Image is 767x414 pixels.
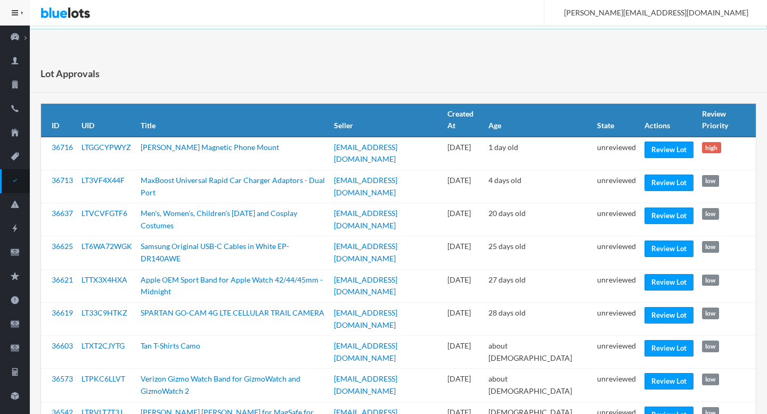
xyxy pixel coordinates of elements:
[702,341,719,352] span: low
[443,369,484,402] td: [DATE]
[443,236,484,269] td: [DATE]
[702,175,719,187] span: low
[41,104,77,137] th: ID
[81,341,125,350] a: LTXT2CJYTG
[593,236,640,269] td: unreviewed
[484,236,592,269] td: 25 days old
[593,369,640,402] td: unreviewed
[141,341,200,350] a: Tan T-Shirts Camo
[640,104,698,137] th: Actions
[484,137,592,170] td: 1 day old
[52,275,73,284] a: 36621
[644,175,693,191] a: Review Lot
[644,142,693,158] a: Review Lot
[141,143,279,152] a: [PERSON_NAME] Magnetic Phone Mount
[141,209,297,230] a: Men's, Women's, Children's [DATE] and Cosplay Costumes
[702,142,721,154] span: high
[141,308,324,317] a: SPARTAN GO-CAM 4G LTE CELLULAR TRAIL CAMERA
[484,369,592,402] td: about [DEMOGRAPHIC_DATA]
[330,104,443,137] th: Seller
[141,374,300,395] a: Verizon Gizmo Watch Band for GizmoWatch and GizmoWatch 2
[334,242,397,263] a: [EMAIL_ADDRESS][DOMAIN_NAME]
[644,274,693,291] a: Review Lot
[702,374,719,385] span: low
[593,302,640,335] td: unreviewed
[593,269,640,302] td: unreviewed
[484,336,592,369] td: about [DEMOGRAPHIC_DATA]
[484,170,592,203] td: 4 days old
[52,341,73,350] a: 36603
[334,143,397,164] a: [EMAIL_ADDRESS][DOMAIN_NAME]
[484,269,592,302] td: 27 days old
[484,302,592,335] td: 28 days old
[81,209,127,218] a: LTVCVFGTF6
[52,176,73,185] a: 36713
[702,241,719,253] span: low
[40,65,100,81] h1: Lot Approvals
[52,209,73,218] a: 36637
[698,104,756,137] th: Review Priority
[593,336,640,369] td: unreviewed
[443,170,484,203] td: [DATE]
[334,275,397,296] a: [EMAIL_ADDRESS][DOMAIN_NAME]
[81,308,127,317] a: LT33C9HTKZ
[644,373,693,390] a: Review Lot
[136,104,330,137] th: Title
[141,275,323,296] a: Apple OEM Sport Band for Apple Watch 42/44/45mm - Midnight
[443,302,484,335] td: [DATE]
[702,308,719,319] span: low
[644,307,693,324] a: Review Lot
[334,176,397,197] a: [EMAIL_ADDRESS][DOMAIN_NAME]
[443,203,484,236] td: [DATE]
[77,104,136,137] th: UID
[443,137,484,170] td: [DATE]
[52,242,73,251] a: 36625
[552,8,748,17] span: [PERSON_NAME][EMAIL_ADDRESS][DOMAIN_NAME]
[593,203,640,236] td: unreviewed
[702,208,719,220] span: low
[593,170,640,203] td: unreviewed
[484,203,592,236] td: 20 days old
[81,143,131,152] a: LTGGCYPWYZ
[81,242,132,251] a: LT6WA72WGK
[593,137,640,170] td: unreviewed
[593,104,640,137] th: State
[141,242,289,263] a: Samsung Original USB-C Cables in White EP-DR140AWE
[52,374,73,383] a: 36573
[702,275,719,286] span: low
[644,208,693,224] a: Review Lot
[443,269,484,302] td: [DATE]
[334,374,397,395] a: [EMAIL_ADDRESS][DOMAIN_NAME]
[52,308,73,317] a: 36619
[644,241,693,257] a: Review Lot
[334,341,397,362] a: [EMAIL_ADDRESS][DOMAIN_NAME]
[644,340,693,357] a: Review Lot
[81,176,125,185] a: LT3VF4X44F
[484,104,592,137] th: Age
[81,374,125,383] a: LTPKC6LLVT
[334,308,397,329] a: [EMAIL_ADDRESS][DOMAIN_NAME]
[52,143,73,152] a: 36716
[443,336,484,369] td: [DATE]
[443,104,484,137] th: Created At
[334,209,397,230] a: [EMAIL_ADDRESS][DOMAIN_NAME]
[81,275,127,284] a: LTTX3X4HXA
[141,176,325,197] a: MaxBoost Universal Rapid Car Charger Adaptors - Dual Port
